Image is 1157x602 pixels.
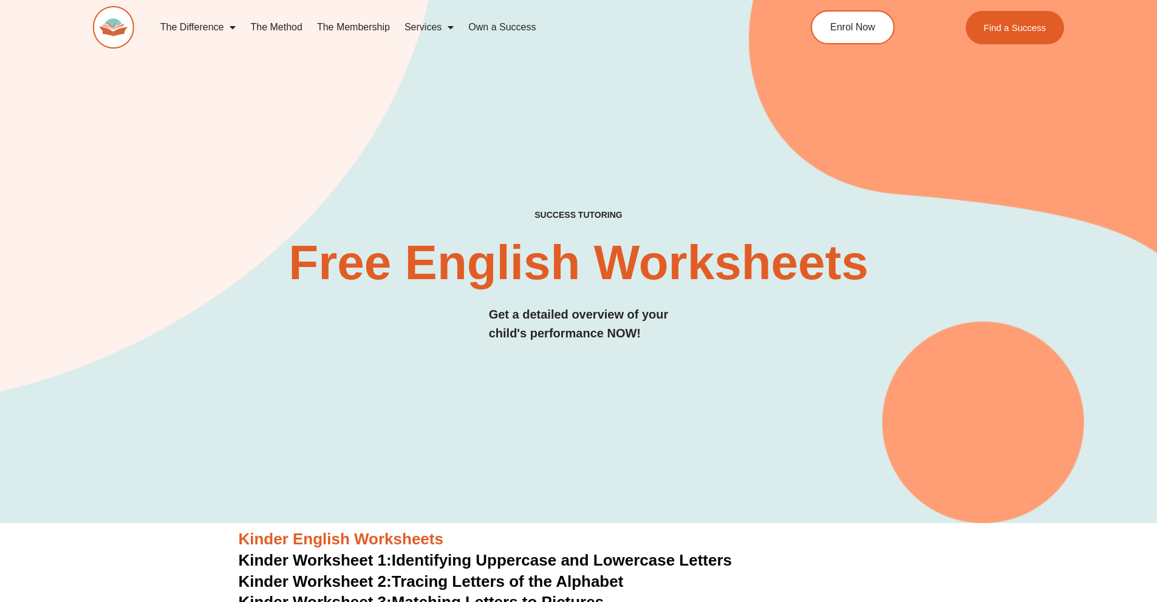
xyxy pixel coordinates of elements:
[239,572,392,590] span: Kinder Worksheet 2:
[461,13,543,41] a: Own a Success
[258,238,899,287] h2: Free English Worksheets​
[489,305,669,343] h3: Get a detailed overview of your child's performance NOW!
[310,13,397,41] a: The Membership
[243,13,309,41] a: The Method
[153,13,756,41] nav: Menu
[811,10,895,44] a: Enrol Now
[239,572,624,590] a: Kinder Worksheet 2:Tracing Letters of the Alphabet
[966,11,1065,44] a: Find a Success
[984,23,1046,32] span: Find a Success
[830,22,875,32] span: Enrol Now
[153,13,244,41] a: The Difference
[435,210,723,220] h4: SUCCESS TUTORING​
[397,13,461,41] a: Services
[239,529,919,550] h3: Kinder English Worksheets
[239,551,732,569] a: Kinder Worksheet 1:Identifying Uppercase and Lowercase Letters
[239,551,392,569] span: Kinder Worksheet 1:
